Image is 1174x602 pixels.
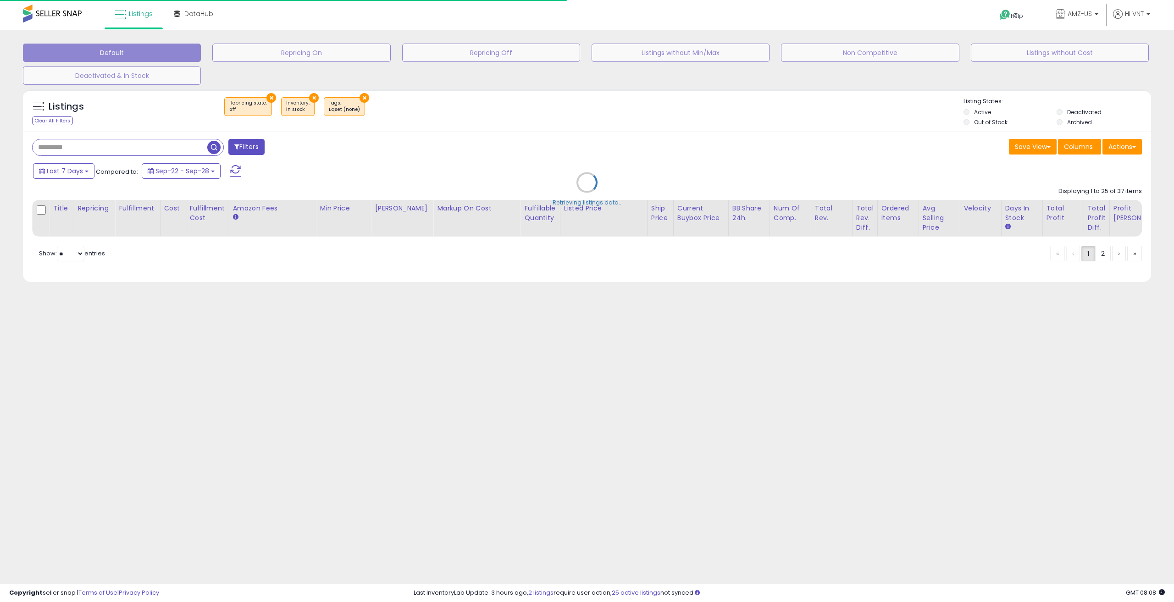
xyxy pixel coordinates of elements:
span: Listings [129,9,153,18]
div: Retrieving listings data.. [553,199,621,207]
a: Help [992,2,1041,30]
button: Repricing Off [402,44,580,62]
span: Hi VNT [1125,9,1144,18]
a: Hi VNT [1113,9,1150,30]
button: Listings without Cost [971,44,1149,62]
span: Help [1011,12,1023,20]
span: DataHub [184,9,213,18]
button: Non Competitive [781,44,959,62]
button: Deactivated & In Stock [23,66,201,85]
button: Repricing On [212,44,390,62]
i: Get Help [999,9,1011,21]
button: Listings without Min/Max [592,44,770,62]
button: Default [23,44,201,62]
span: AMZ-US [1068,9,1092,18]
